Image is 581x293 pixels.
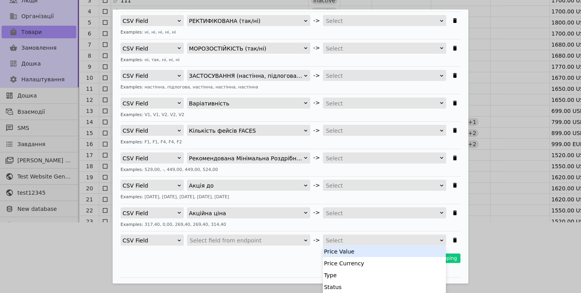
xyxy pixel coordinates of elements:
[123,180,177,191] div: CSV Field
[313,17,320,25] span: ->
[121,222,460,228] div: 317,40, 0,00, 269,40, 269,40, 314,40
[323,245,446,257] div: Price Value
[189,208,303,219] div: Акційна ціна
[313,181,320,190] span: ->
[326,208,438,219] div: Select
[121,194,460,201] div: [DATE], [DATE], [DATE], [DATE], [DATE]
[121,30,143,35] span: Examples:
[323,281,446,293] div: Status
[189,125,303,136] div: Кількість фейсів FACES
[123,125,177,136] div: CSV Field
[323,257,446,269] div: Price Currency
[313,208,320,217] span: ->
[189,98,303,109] div: Варіативність
[121,112,460,118] div: V1, V1, V2, V2, V2
[189,180,303,191] div: Акція до
[121,139,460,146] div: F1, F1, F4, F4, F2
[121,29,460,36] div: ні, ні, ні, ні, ні
[326,98,438,109] div: Select
[326,125,438,136] div: Select
[121,84,460,91] div: настінна, підлогова, настінна, настінна, настінна
[313,154,320,162] span: ->
[189,153,303,164] div: Рекомендована Мінімальна Роздрібна Ціна, грн. з ПДВ
[323,269,446,281] div: Type
[123,98,177,109] div: CSV Field
[123,43,177,54] div: CSV Field
[121,194,143,199] span: Examples:
[123,235,177,246] div: CSV Field
[189,43,303,54] div: МОРОЗОСТІЙКІСТЬ (так/ні)
[326,180,438,191] div: Select
[121,222,143,227] span: Examples:
[326,43,438,54] div: Select
[190,235,302,246] div: Select field from endpoint
[326,153,438,164] div: Select
[121,85,143,90] span: Examples:
[121,57,460,64] div: ні, так, ні, ні, ні
[326,15,438,26] div: Select
[326,235,438,246] div: Select
[121,57,143,62] span: Examples:
[123,70,177,81] div: CSV Field
[189,70,303,81] div: ЗАСТОСУВАННЯ (настінна, підлогова, універсальна)
[313,71,320,80] span: ->
[313,236,320,244] span: ->
[326,70,438,81] div: Select
[313,126,320,135] span: ->
[121,167,143,172] span: Examples:
[123,153,177,164] div: CSV Field
[123,208,177,219] div: CSV Field
[121,139,143,145] span: Examples:
[313,44,320,52] span: ->
[123,15,177,26] div: CSV Field
[121,112,143,117] span: Examples:
[113,9,468,284] div: Імпортувати Товари
[121,167,460,173] div: 529,00, -, 449,00, 449,00, 524,00
[313,99,320,107] span: ->
[189,15,303,26] div: РЕКТИФІКОВАНА (так/ні)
